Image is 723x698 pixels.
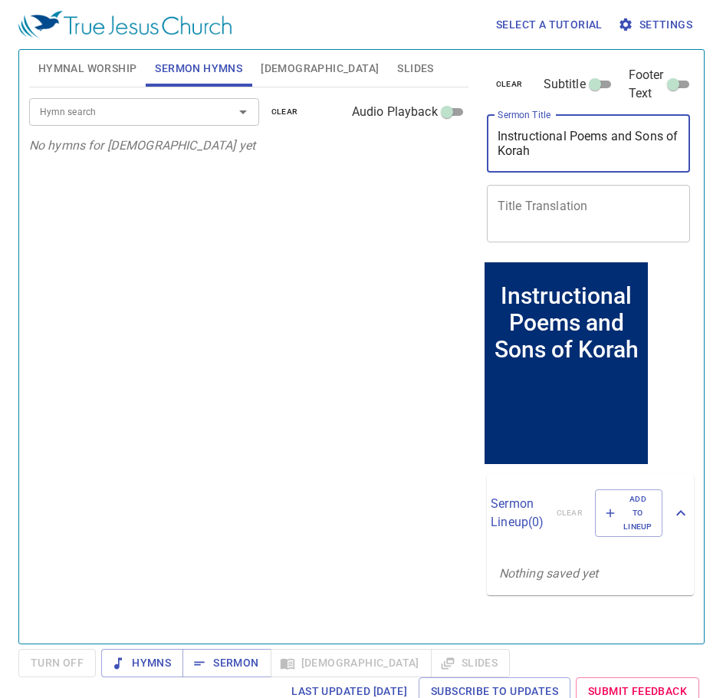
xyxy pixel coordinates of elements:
[261,59,379,78] span: [DEMOGRAPHIC_DATA]
[605,492,652,535] span: Add to Lineup
[491,495,544,532] p: Sermon Lineup ( 0 )
[496,15,603,35] span: Select a tutorial
[498,129,680,158] textarea: Instructional Poems and Sons of Korah
[490,11,609,39] button: Select a tutorial
[496,77,523,91] span: clear
[621,15,692,35] span: Settings
[615,11,698,39] button: Settings
[38,59,137,78] span: Hymnal Worship
[195,654,258,673] span: Sermon
[481,258,652,468] iframe: from-child
[155,59,242,78] span: Sermon Hymns
[595,489,662,538] button: Add to Lineup
[499,566,599,581] i: Nothing saved yet
[271,105,298,119] span: clear
[397,59,433,78] span: Slides
[262,103,307,121] button: clear
[487,75,532,94] button: clear
[18,11,232,38] img: True Jesus Church
[29,138,255,153] i: No hymns for [DEMOGRAPHIC_DATA] yet
[487,474,694,553] div: Sermon Lineup(0)clearAdd to Lineup
[232,101,254,123] button: Open
[352,103,438,121] span: Audio Playback
[182,649,271,677] button: Sermon
[101,649,183,677] button: Hymns
[113,654,171,673] span: Hymns
[629,66,664,103] span: Footer Text
[544,75,586,94] span: Subtitle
